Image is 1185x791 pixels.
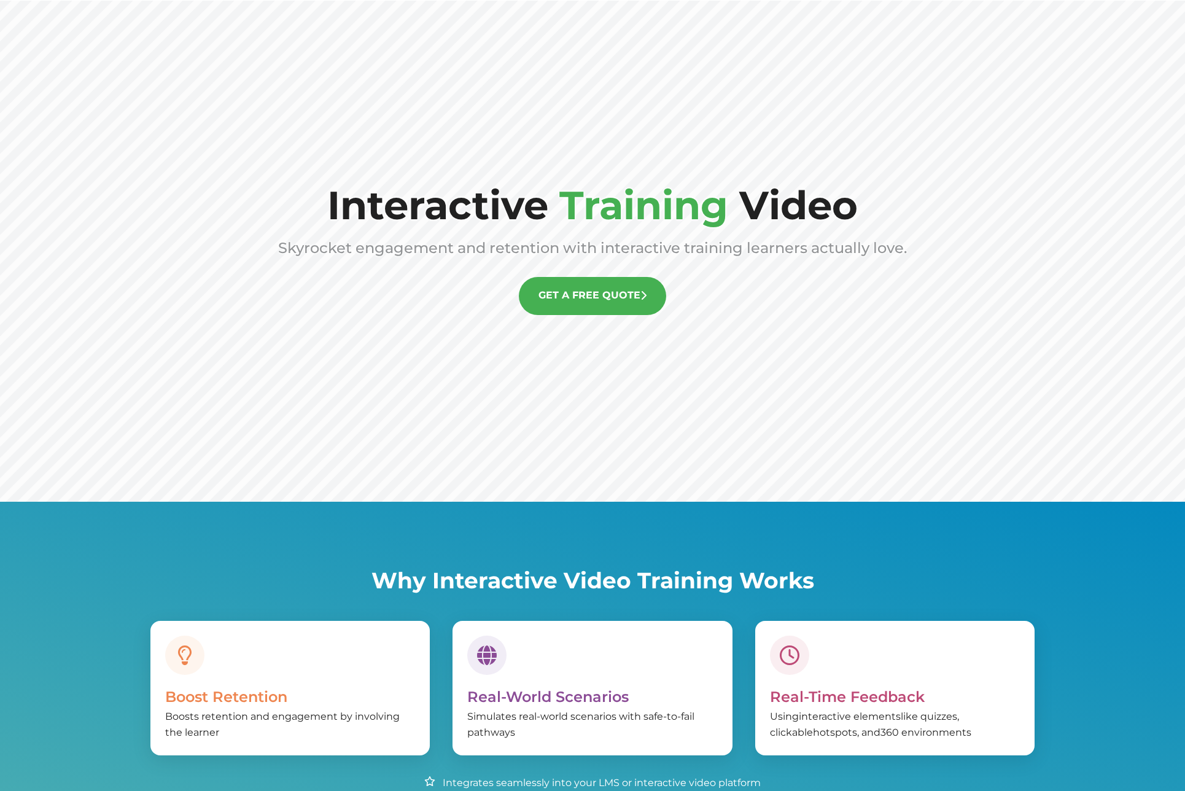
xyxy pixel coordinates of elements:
[467,688,629,706] span: Real-World Scenarios
[371,567,814,594] span: Why Interactive Video Training Works
[327,181,548,229] span: Interactive
[559,181,728,229] span: Training
[165,711,400,738] span: Boosts retention and engagement by involving the learner
[880,727,971,738] span: 360 environments
[799,711,901,722] span: interactive elements
[443,777,704,789] span: Integrates seamlessly into your LMS or interactive vid
[770,711,959,738] span: like quizzes, clickable
[704,777,761,789] span: eo platform
[770,688,925,706] span: Real-Time Feedback
[739,181,858,229] span: Video
[165,688,287,706] span: Boost Retention
[813,727,880,738] span: hotspots, and
[278,239,907,257] span: Skyrocket engagement and retention with interactive training learners actually love.
[770,711,799,722] span: Using
[467,711,694,738] span: Simulates real-world scenarios with safe-to-fail pathways
[519,277,666,315] a: GET A FREE QUOTE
